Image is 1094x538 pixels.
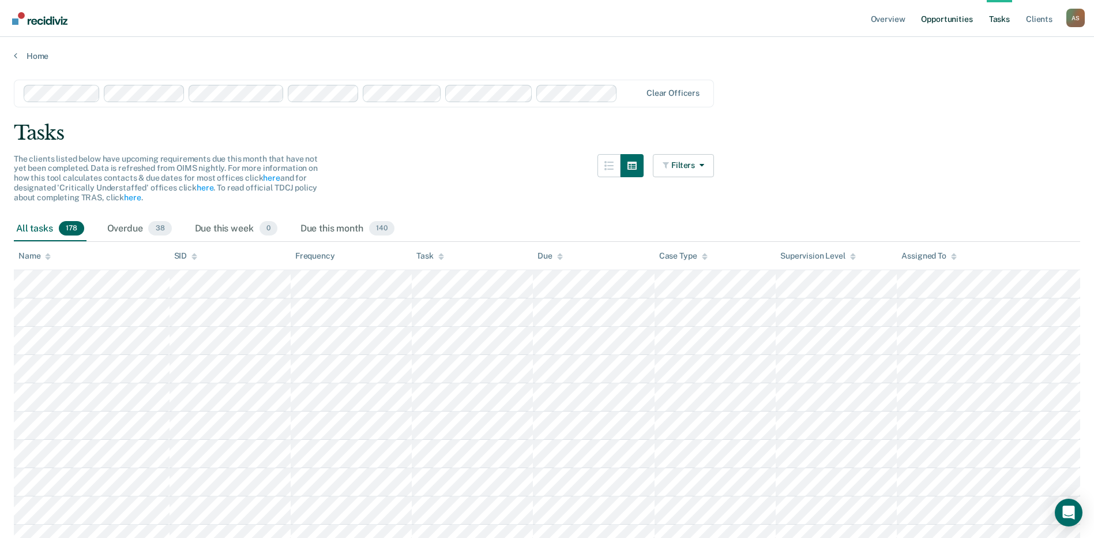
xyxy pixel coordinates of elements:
[295,251,335,261] div: Frequency
[260,221,277,236] span: 0
[263,173,280,182] a: here
[416,251,443,261] div: Task
[105,216,174,242] div: Overdue38
[901,251,956,261] div: Assigned To
[14,51,1080,61] a: Home
[59,221,84,236] span: 178
[174,251,198,261] div: SID
[780,251,856,261] div: Supervision Level
[653,154,714,177] button: Filters
[124,193,141,202] a: here
[1066,9,1085,27] button: Profile dropdown button
[1066,9,1085,27] div: A S
[646,88,700,98] div: Clear officers
[193,216,280,242] div: Due this week0
[1055,499,1082,526] div: Open Intercom Messenger
[197,183,213,192] a: here
[298,216,397,242] div: Due this month140
[18,251,51,261] div: Name
[537,251,563,261] div: Due
[659,251,708,261] div: Case Type
[14,216,87,242] div: All tasks178
[12,12,67,25] img: Recidiviz
[14,121,1080,145] div: Tasks
[369,221,394,236] span: 140
[148,221,171,236] span: 38
[14,154,318,202] span: The clients listed below have upcoming requirements due this month that have not yet been complet...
